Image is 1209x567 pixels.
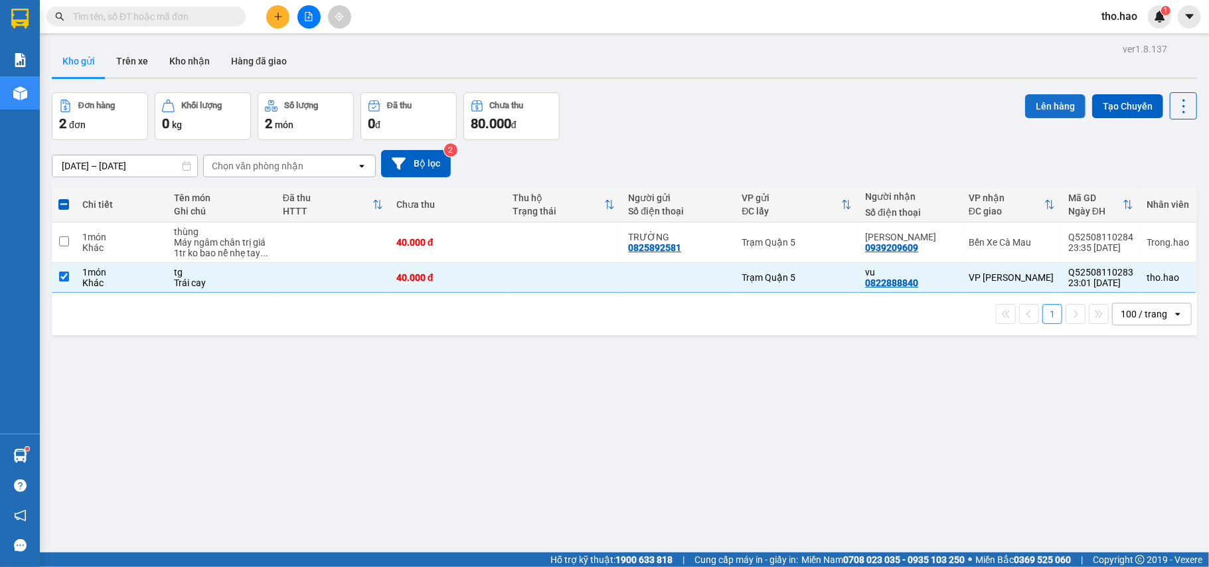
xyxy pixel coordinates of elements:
div: Người nhận [865,191,955,202]
div: Trạng thái [513,206,605,216]
button: Đã thu0đ [361,92,457,140]
th: Toggle SortBy [276,187,390,222]
div: 1 món [82,267,161,278]
span: ⚪️ [968,557,972,562]
div: Chi tiết [82,199,161,210]
div: VP nhận [969,193,1044,203]
div: Khác [82,278,161,288]
button: Tạo Chuyến [1092,94,1163,118]
button: plus [266,5,289,29]
span: 0 [368,116,375,131]
span: kg [172,120,182,130]
div: mỹ hằng [865,232,955,242]
th: Toggle SortBy [506,187,622,222]
span: question-circle [14,479,27,492]
div: 0822888840 [865,278,918,288]
span: Hỗ trợ kỹ thuật: [550,552,673,567]
span: 80.000 [471,116,511,131]
div: Khác [82,242,161,253]
button: Chưa thu80.000đ [463,92,560,140]
span: đơn [69,120,86,130]
sup: 1 [25,447,29,451]
button: Khối lượng0kg [155,92,251,140]
button: Lên hàng [1025,94,1086,118]
img: warehouse-icon [13,449,27,463]
b: GỬI : Trạm Quận 5 [17,21,167,43]
li: 26 Phó Cơ Điều, P12 [17,44,259,62]
div: Q52508110283 [1068,267,1133,278]
sup: 1 [1161,6,1170,15]
div: 40.000 đ [396,237,499,248]
div: Trạm Quận 5 [742,272,852,283]
div: Khối lượng [181,101,222,110]
span: notification [14,509,27,522]
div: tg [174,267,270,278]
button: Hàng đã giao [220,45,297,77]
strong: 1900 633 818 [615,554,673,565]
div: Người gửi [628,193,728,203]
sup: 2 [444,143,457,157]
span: environment [17,46,28,58]
span: copyright [1135,555,1145,564]
div: Trong.hao [1147,237,1189,248]
button: Bộ lọc [381,150,451,177]
div: TRƯỜNG [628,232,728,242]
div: HTTT [283,206,372,216]
img: icon-new-feature [1154,11,1166,23]
span: caret-down [1184,11,1196,23]
div: Đơn hàng [78,101,115,110]
span: phone [17,64,28,76]
svg: open [1172,309,1183,319]
span: Cung cấp máy in - giấy in: [694,552,798,567]
span: 1 [1163,6,1168,15]
img: solution-icon [13,53,27,67]
div: Mã GD [1068,193,1123,203]
input: Tìm tên, số ĐT hoặc mã đơn [73,9,230,24]
span: 0 [162,116,169,131]
span: message [14,539,27,552]
span: search [55,12,64,21]
div: Số lượng [284,101,318,110]
div: Đã thu [387,101,412,110]
div: Chưa thu [396,199,499,210]
div: Nhân viên [1147,199,1189,210]
div: Trái cay [174,278,270,288]
div: Thu hộ [513,193,605,203]
button: Kho gửi [52,45,106,77]
button: caret-down [1178,5,1201,29]
span: Miền Nam [801,552,965,567]
div: Số điện thoại [628,206,728,216]
span: plus [274,12,283,21]
span: đ [511,120,517,130]
div: VP gửi [742,193,841,203]
button: 1 [1042,304,1062,324]
button: Kho nhận [159,45,220,77]
strong: 0708 023 035 - 0935 103 250 [843,554,965,565]
li: 02839552959, 02839552755 [17,61,259,79]
button: Trên xe [106,45,159,77]
strong: 0369 525 060 [1014,554,1071,565]
th: Toggle SortBy [735,187,858,222]
div: Chưa thu [490,101,524,110]
div: 1 món [82,232,161,242]
div: Trạm Quận 5 [742,237,852,248]
img: warehouse-icon [13,86,27,100]
div: tho.hao [1147,272,1189,283]
input: Select a date range. [52,155,197,177]
div: 0939209609 [865,242,918,253]
div: 40.000 đ [396,272,499,283]
span: Miền Bắc [975,552,1071,567]
span: 2 [265,116,272,131]
div: 0825892581 [628,242,681,253]
button: aim [328,5,351,29]
div: ver 1.8.137 [1123,42,1167,56]
div: ĐC lấy [742,206,841,216]
span: món [275,120,293,130]
img: logo-vxr [11,9,29,29]
div: 100 / trang [1121,307,1167,321]
span: aim [335,12,344,21]
span: tho.hao [1091,8,1148,25]
div: VP [PERSON_NAME] [969,272,1055,283]
span: đ [375,120,380,130]
button: Đơn hàng2đơn [52,92,148,140]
